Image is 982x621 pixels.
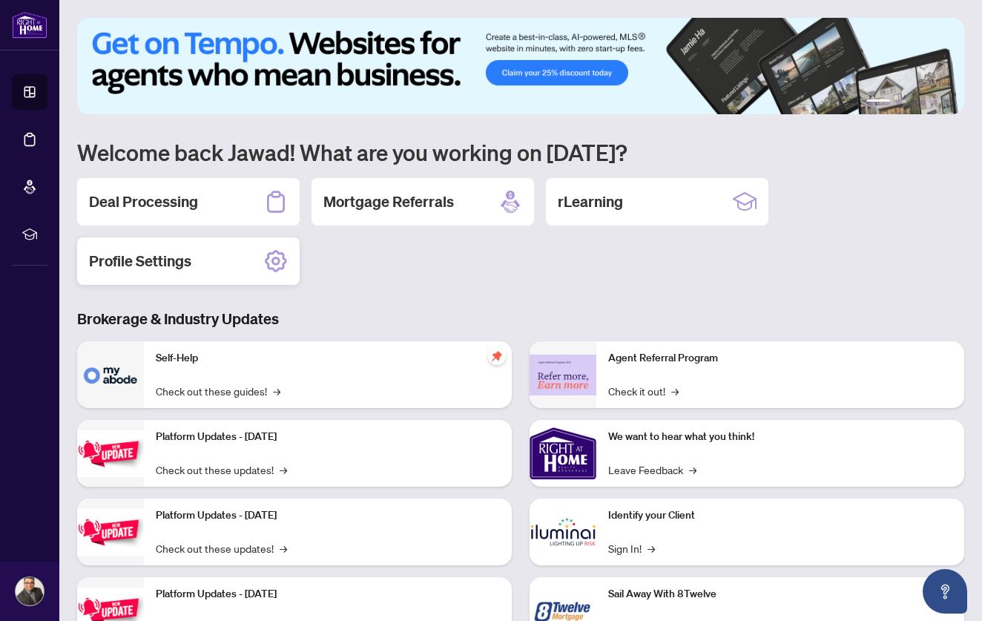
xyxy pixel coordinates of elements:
[89,191,198,212] h2: Deal Processing
[943,99,949,105] button: 6
[920,99,926,105] button: 4
[608,586,952,602] p: Sail Away With 8Twelve
[280,540,287,556] span: →
[530,499,596,565] img: Identify your Client
[273,383,280,399] span: →
[77,430,144,477] img: Platform Updates - July 21, 2025
[608,350,952,367] p: Agent Referral Program
[12,11,47,39] img: logo
[608,540,655,556] a: Sign In!→
[647,540,655,556] span: →
[89,251,191,272] h2: Profile Settings
[323,191,454,212] h2: Mortgage Referrals
[77,18,964,114] img: Slide 0
[156,507,500,524] p: Platform Updates - [DATE]
[932,99,937,105] button: 5
[280,461,287,478] span: →
[896,99,902,105] button: 2
[156,540,287,556] a: Check out these updates!→
[530,420,596,487] img: We want to hear what you think!
[689,461,696,478] span: →
[608,507,952,524] p: Identify your Client
[77,341,144,408] img: Self-Help
[530,355,596,395] img: Agent Referral Program
[156,586,500,602] p: Platform Updates - [DATE]
[16,577,44,605] img: Profile Icon
[77,509,144,556] img: Platform Updates - July 8, 2025
[608,461,696,478] a: Leave Feedback→
[608,383,679,399] a: Check it out!→
[156,383,280,399] a: Check out these guides!→
[77,138,964,166] h1: Welcome back Jawad! What are you working on [DATE]?
[923,569,967,614] button: Open asap
[488,347,506,365] span: pushpin
[156,429,500,445] p: Platform Updates - [DATE]
[156,350,500,367] p: Self-Help
[558,191,623,212] h2: rLearning
[671,383,679,399] span: →
[866,99,890,105] button: 1
[608,429,952,445] p: We want to hear what you think!
[908,99,914,105] button: 3
[156,461,287,478] a: Check out these updates!→
[77,309,964,329] h3: Brokerage & Industry Updates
